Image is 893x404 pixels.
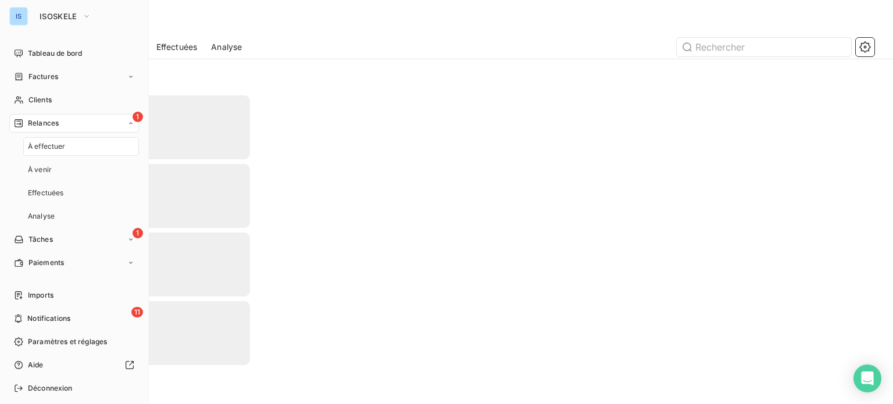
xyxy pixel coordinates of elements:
[28,48,82,59] span: Tableau de bord
[853,364,881,392] div: Open Intercom Messenger
[40,12,77,21] span: ISOSKELE
[211,41,242,53] span: Analyse
[9,7,28,26] div: IS
[28,211,55,221] span: Analyse
[28,118,59,128] span: Relances
[9,356,139,374] a: Aide
[156,41,198,53] span: Effectuées
[28,165,52,175] span: À venir
[28,188,64,198] span: Effectuées
[28,337,107,347] span: Paramètres et réglages
[133,112,143,122] span: 1
[28,360,44,370] span: Aide
[133,228,143,238] span: 1
[28,234,53,245] span: Tâches
[27,313,70,324] span: Notifications
[28,141,66,152] span: À effectuer
[28,95,52,105] span: Clients
[677,38,851,56] input: Rechercher
[131,307,143,317] span: 11
[28,258,64,268] span: Paiements
[28,383,73,394] span: Déconnexion
[28,290,53,301] span: Imports
[28,71,58,82] span: Factures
